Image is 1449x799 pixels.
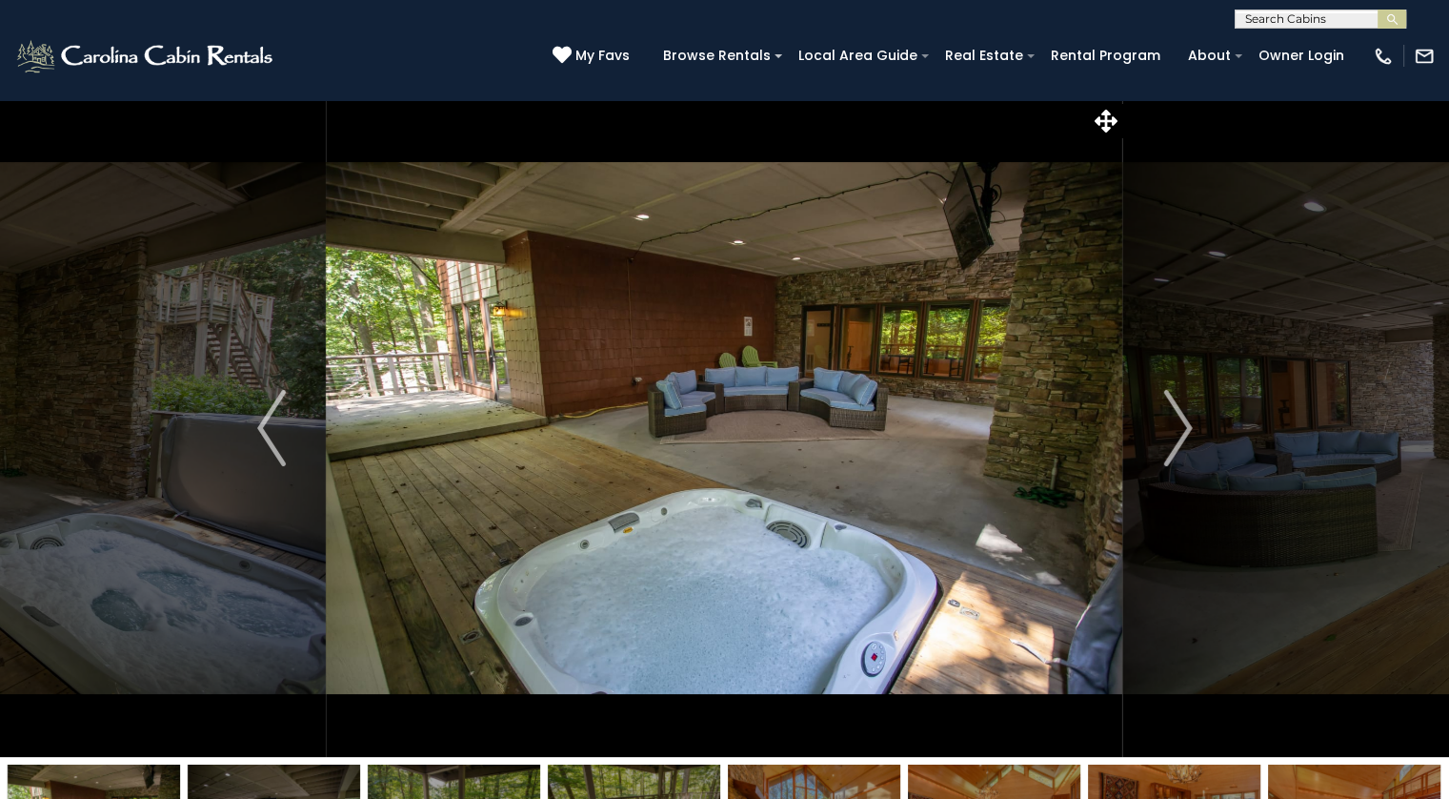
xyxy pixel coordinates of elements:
img: White-1-2.png [14,37,278,75]
a: About [1178,41,1240,71]
img: arrow [1163,390,1192,466]
a: Rental Program [1041,41,1170,71]
a: Browse Rentals [654,41,780,71]
img: arrow [257,390,286,466]
img: mail-regular-white.png [1414,46,1435,67]
img: phone-regular-white.png [1373,46,1394,67]
button: Previous [217,99,327,757]
a: Real Estate [936,41,1033,71]
span: My Favs [575,46,630,66]
button: Next [1123,99,1233,757]
a: Owner Login [1249,41,1354,71]
a: My Favs [553,46,634,67]
a: Local Area Guide [789,41,927,71]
